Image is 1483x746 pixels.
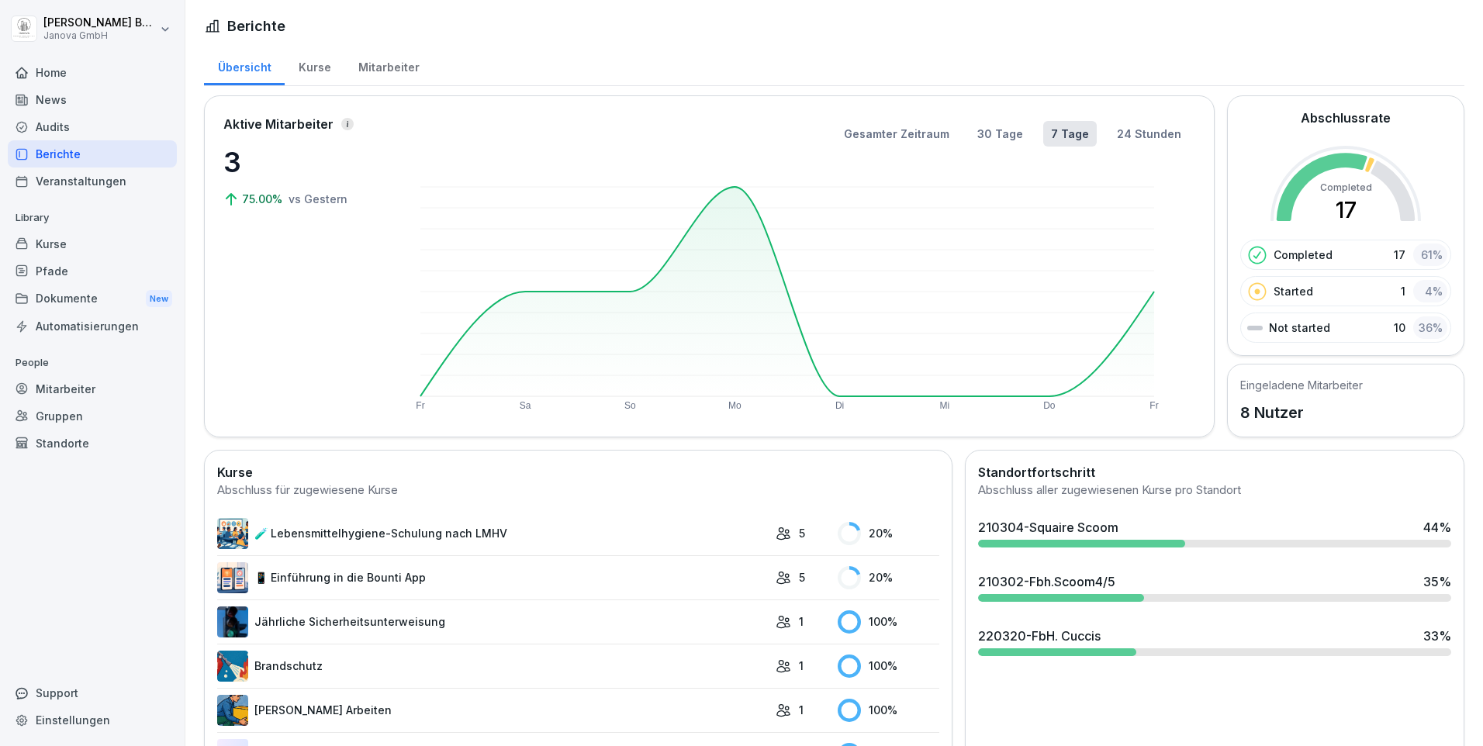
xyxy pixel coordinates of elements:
[217,651,248,682] img: b0iy7e1gfawqjs4nezxuanzk.png
[1043,121,1097,147] button: 7 Tage
[8,402,177,430] a: Gruppen
[242,191,285,207] p: 75.00%
[223,141,379,183] p: 3
[978,463,1451,482] h2: Standortfortschritt
[1413,243,1447,266] div: 61 %
[204,46,285,85] a: Übersicht
[624,400,636,411] text: So
[8,230,177,257] a: Kurse
[8,313,177,340] a: Automatisierungen
[217,482,939,499] div: Abschluss für zugewiesene Kurse
[8,430,177,457] a: Standorte
[799,613,804,630] p: 1
[836,121,957,147] button: Gesamter Zeitraum
[8,375,177,402] a: Mitarbeiter
[43,16,157,29] p: [PERSON_NAME] Baradei
[8,351,177,375] p: People
[344,46,433,85] a: Mitarbeiter
[8,59,177,86] a: Home
[972,566,1457,608] a: 210302-Fbh.Scoom4/535%
[838,522,939,545] div: 20 %
[799,658,804,674] p: 1
[1423,572,1451,591] div: 35 %
[416,400,424,411] text: Fr
[970,121,1031,147] button: 30 Tage
[799,702,804,718] p: 1
[8,140,177,168] a: Berichte
[217,695,248,726] img: ns5fm27uu5em6705ixom0yjt.png
[1109,121,1189,147] button: 24 Stunden
[1413,280,1447,302] div: 4 %
[217,695,768,726] a: [PERSON_NAME] Arbeiten
[217,562,248,593] img: mi2x1uq9fytfd6tyw03v56b3.png
[1043,400,1056,411] text: Do
[8,205,177,230] p: Library
[217,606,248,637] img: lexopoti9mm3ayfs08g9aag0.png
[1240,401,1363,424] p: 8 Nutzer
[978,518,1118,537] div: 210304-Squaire Scoom
[8,285,177,313] div: Dokumente
[289,191,347,207] p: vs Gestern
[217,562,768,593] a: 📱 Einführung in die Bounti App
[972,620,1457,662] a: 220320-FbH. Cuccis33%
[1401,283,1405,299] p: 1
[217,606,768,637] a: Jährliche Sicherheitsunterweisung
[838,699,939,722] div: 100 %
[8,168,177,195] a: Veranstaltungen
[43,30,157,41] p: Janova GmbH
[223,115,334,133] p: Aktive Mitarbeiter
[8,113,177,140] a: Audits
[1423,627,1451,645] div: 33 %
[217,463,939,482] h2: Kurse
[285,46,344,85] a: Kurse
[1269,319,1330,336] p: Not started
[520,400,531,411] text: Sa
[728,400,741,411] text: Mo
[217,518,248,549] img: h7jpezukfv8pwd1f3ia36uzh.png
[1413,316,1447,339] div: 36 %
[1394,247,1405,263] p: 17
[1274,283,1313,299] p: Started
[978,572,1115,591] div: 210302-Fbh.Scoom4/5
[1423,518,1451,537] div: 44 %
[1274,247,1333,263] p: Completed
[939,400,949,411] text: Mi
[146,290,172,308] div: New
[8,679,177,706] div: Support
[838,610,939,634] div: 100 %
[972,512,1457,554] a: 210304-Squaire Scoom44%
[799,525,805,541] p: 5
[8,257,177,285] a: Pfade
[978,482,1451,499] div: Abschluss aller zugewiesenen Kurse pro Standort
[227,16,285,36] h1: Berichte
[978,627,1101,645] div: 220320-FbH. Cuccis
[838,654,939,678] div: 100 %
[1240,377,1363,393] h5: Eingeladene Mitarbeiter
[835,400,844,411] text: Di
[217,651,768,682] a: Brandschutz
[1149,400,1158,411] text: Fr
[1394,319,1405,336] p: 10
[8,706,177,734] a: Einstellungen
[217,518,768,549] a: 🧪 Lebensmittelhygiene-Schulung nach LMHV
[838,566,939,589] div: 20 %
[8,86,177,113] a: News
[799,569,805,585] p: 5
[8,285,177,313] a: DokumenteNew
[1301,109,1391,127] h2: Abschlussrate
